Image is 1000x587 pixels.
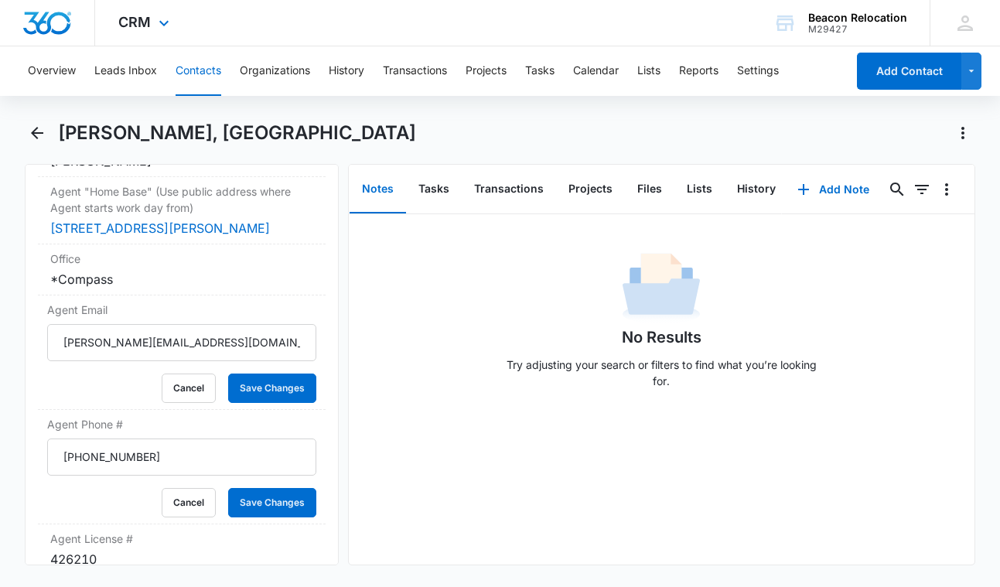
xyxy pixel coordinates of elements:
[38,177,325,244] div: Agent "Home Base" (Use public address where Agent starts work day from)[STREET_ADDRESS][PERSON_NAME]
[622,326,701,349] h1: No Results
[350,166,406,213] button: Notes
[383,46,447,96] button: Transactions
[737,46,779,96] button: Settings
[782,171,885,208] button: Add Note
[934,177,959,202] button: Overflow Menu
[162,374,216,403] button: Cancel
[47,439,316,476] input: Agent Phone #
[28,46,76,96] button: Overview
[679,46,718,96] button: Reports
[885,177,910,202] button: Search...
[674,166,725,213] button: Lists
[466,46,507,96] button: Projects
[329,46,364,96] button: History
[625,166,674,213] button: Files
[38,244,325,295] div: Office*Compass
[623,248,700,326] img: No Data
[47,416,316,432] label: Agent Phone #
[228,374,316,403] button: Save Changes
[556,166,625,213] button: Projects
[50,531,312,547] label: Agent License #
[176,46,221,96] button: Contacts
[951,121,975,145] button: Actions
[462,166,556,213] button: Transactions
[162,488,216,517] button: Cancel
[58,121,416,145] h1: [PERSON_NAME], [GEOGRAPHIC_DATA]
[499,357,824,389] p: Try adjusting your search or filters to find what you’re looking for.
[50,270,312,288] div: *Compass
[50,183,312,216] label: Agent "Home Base" (Use public address where Agent starts work day from)
[118,14,151,30] span: CRM
[25,121,49,145] button: Back
[94,46,157,96] button: Leads Inbox
[725,166,788,213] button: History
[808,12,907,24] div: account name
[573,46,619,96] button: Calendar
[910,177,934,202] button: Filters
[808,24,907,35] div: account id
[228,488,316,517] button: Save Changes
[525,46,555,96] button: Tasks
[47,324,316,361] input: Agent Email
[50,550,312,568] div: 426210
[38,524,325,575] div: Agent License #426210
[857,53,961,90] button: Add Contact
[637,46,660,96] button: Lists
[47,302,316,318] label: Agent Email
[50,251,312,267] label: Office
[50,220,270,236] a: [STREET_ADDRESS][PERSON_NAME]
[240,46,310,96] button: Organizations
[406,166,462,213] button: Tasks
